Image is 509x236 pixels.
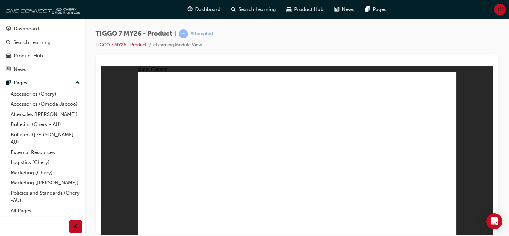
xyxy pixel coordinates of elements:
[96,30,172,38] span: TIGGO 7 MY26 - Product
[329,3,360,16] a: news-iconNews
[373,6,386,13] span: Pages
[8,99,82,109] a: Accessories (Omoda Jaecoo)
[191,31,213,37] div: Attempted
[3,21,82,77] button: DashboardSearch LearningProduct HubNews
[14,79,27,87] div: Pages
[188,5,193,14] span: guage-icon
[3,77,82,89] button: Pages
[195,6,221,13] span: Dashboard
[8,188,82,206] a: Policies and Standards (Chery -AU)
[281,3,329,16] a: car-iconProduct Hub
[365,5,370,14] span: pages-icon
[342,6,354,13] span: News
[3,3,80,16] img: oneconnect
[153,41,202,49] li: eLearning Module View
[6,67,11,73] span: news-icon
[496,6,504,13] span: KM
[3,50,82,62] a: Product Hub
[3,63,82,76] a: News
[231,5,236,14] span: search-icon
[75,79,80,87] span: up-icon
[3,36,82,49] a: Search Learning
[8,157,82,168] a: Logistics (Chery)
[8,147,82,158] a: External Resources
[6,26,11,32] span: guage-icon
[14,25,39,33] div: Dashboard
[294,6,323,13] span: Product Hub
[286,5,291,14] span: car-icon
[6,53,11,59] span: car-icon
[73,223,78,231] span: prev-icon
[334,5,339,14] span: news-icon
[175,30,176,38] span: |
[6,80,11,86] span: pages-icon
[360,3,392,16] a: pages-iconPages
[6,40,11,46] span: search-icon
[13,39,51,46] div: Search Learning
[486,213,502,229] div: Open Intercom Messenger
[8,168,82,178] a: Marketing (Chery)
[8,89,82,99] a: Accessories (Chery)
[226,3,281,16] a: search-iconSearch Learning
[182,3,226,16] a: guage-iconDashboard
[239,6,276,13] span: Search Learning
[494,4,506,15] button: KM
[8,130,82,147] a: Bulletins ([PERSON_NAME] - AU)
[8,109,82,120] a: Aftersales ([PERSON_NAME])
[8,206,82,216] a: All Pages
[96,42,147,48] a: TIGGO 7 MY26 - Product
[14,66,26,73] div: News
[8,178,82,188] a: Marketing ([PERSON_NAME])
[3,23,82,35] a: Dashboard
[14,52,43,60] div: Product Hub
[179,29,188,38] span: learningRecordVerb_ATTEMPT-icon
[8,119,82,130] a: Bulletins (Chery - AU)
